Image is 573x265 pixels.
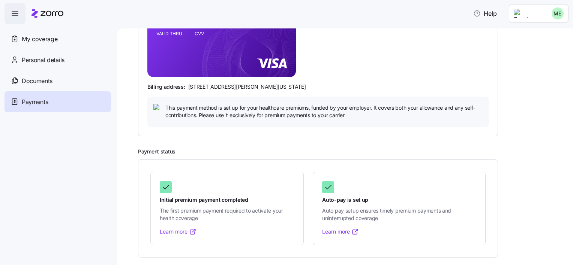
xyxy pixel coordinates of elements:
[4,70,111,91] a: Documents
[514,9,541,18] img: Employer logo
[147,83,185,91] span: Billing address:
[4,91,111,112] a: Payments
[552,7,564,19] img: 290c0eb6940c264d6f933daf13d52477
[22,34,57,44] span: My coverage
[22,55,64,65] span: Personal details
[4,49,111,70] a: Personal details
[160,228,196,235] a: Learn more
[195,31,204,36] tspan: CVV
[153,104,162,113] img: icon bulb
[165,104,483,119] span: This payment method is set up for your healthcare premiums, funded by your employer. It covers bo...
[4,28,111,49] a: My coverage
[322,228,359,235] a: Learn more
[322,196,476,204] span: Auto-pay is set up
[188,83,306,91] span: [STREET_ADDRESS][PERSON_NAME][US_STATE]
[160,196,294,204] span: Initial premium payment completed
[473,9,497,18] span: Help
[22,76,52,86] span: Documents
[138,148,562,155] h2: Payment status
[156,31,182,36] tspan: VALID THRU
[322,207,476,222] span: Auto pay setup ensures timely premium payments and uninterrupted coverage
[467,6,503,21] button: Help
[160,207,294,222] span: The first premium payment required to activate your health coverage
[22,97,48,107] span: Payments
